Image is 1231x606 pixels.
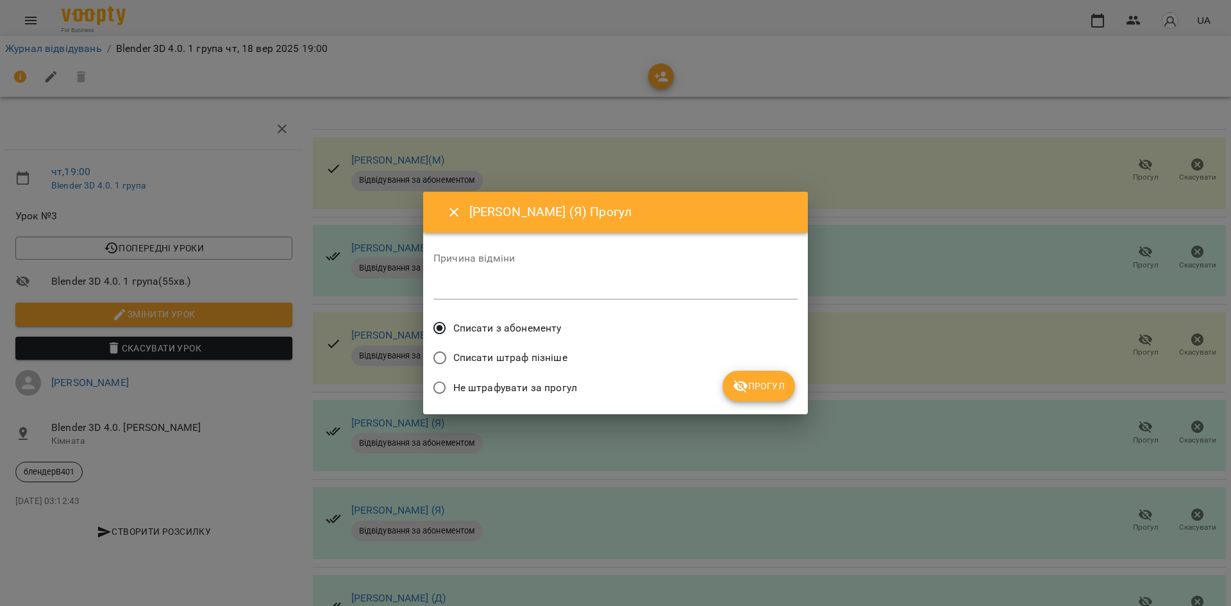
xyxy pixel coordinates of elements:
h6: [PERSON_NAME] (Я) Прогул [469,202,792,222]
button: Close [439,197,469,228]
span: Прогул [733,378,785,394]
button: Прогул [723,371,795,401]
span: Списати з абонементу [453,321,562,336]
span: Не штрафувати за прогул [453,380,577,396]
label: Причина відміни [433,253,798,264]
span: Списати штраф пізніше [453,350,567,366]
